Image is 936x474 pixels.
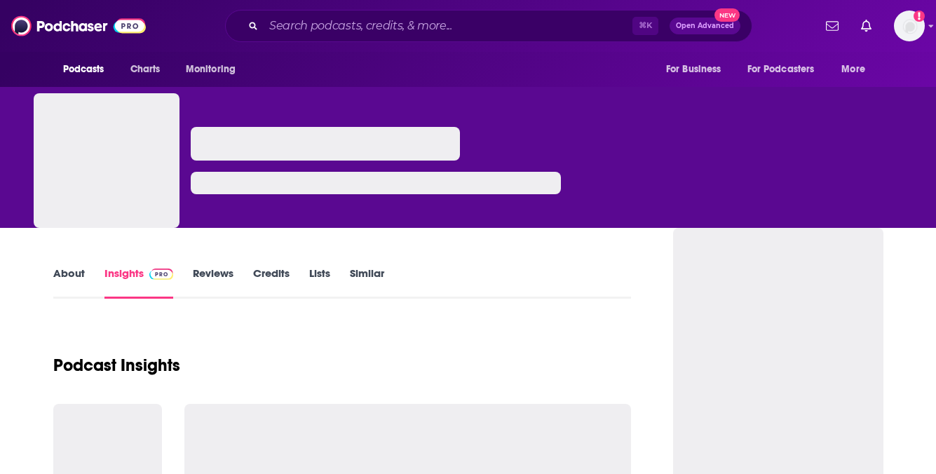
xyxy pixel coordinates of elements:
img: User Profile [894,11,925,41]
span: More [841,60,865,79]
span: Monitoring [186,60,236,79]
button: Show profile menu [894,11,925,41]
a: About [53,266,85,299]
a: Similar [350,266,384,299]
button: Open AdvancedNew [670,18,740,34]
div: Search podcasts, credits, & more... [225,10,752,42]
button: open menu [738,56,835,83]
input: Search podcasts, credits, & more... [264,15,632,37]
a: Charts [121,56,169,83]
img: Podchaser - Follow, Share and Rate Podcasts [11,13,146,39]
svg: Add a profile image [914,11,925,22]
span: For Business [666,60,721,79]
span: Charts [130,60,161,79]
a: Lists [309,266,330,299]
img: Podchaser Pro [149,269,174,280]
a: Reviews [193,266,233,299]
span: ⌘ K [632,17,658,35]
h1: Podcast Insights [53,355,180,376]
span: Open Advanced [676,22,734,29]
span: New [714,8,740,22]
button: open menu [53,56,123,83]
a: InsightsPodchaser Pro [104,266,174,299]
button: open menu [176,56,254,83]
a: Show notifications dropdown [855,14,877,38]
span: Podcasts [63,60,104,79]
button: open menu [656,56,739,83]
a: Show notifications dropdown [820,14,844,38]
span: For Podcasters [747,60,815,79]
a: Credits [253,266,290,299]
span: Logged in as heidi.egloff [894,11,925,41]
button: open menu [832,56,883,83]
